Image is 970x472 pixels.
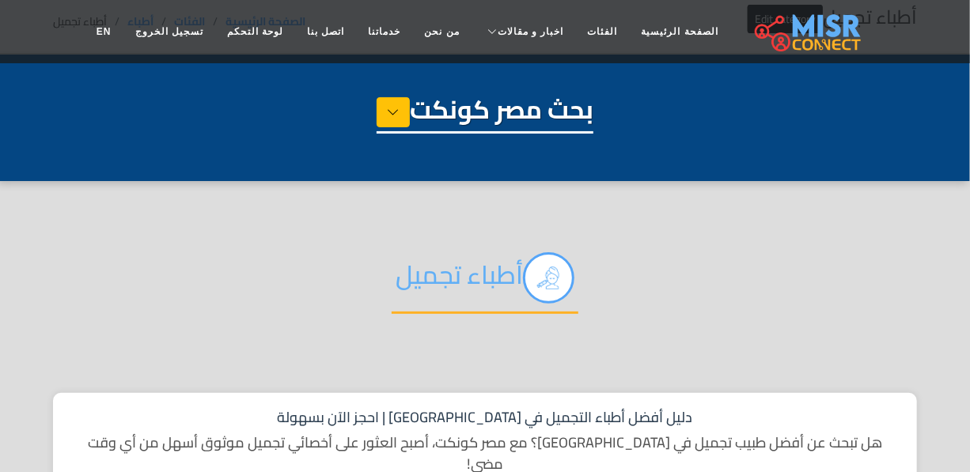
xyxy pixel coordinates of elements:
[123,17,215,47] a: تسجيل الخروج
[295,17,356,47] a: اتصل بنا
[85,17,123,47] a: EN
[498,25,564,39] span: اخبار و مقالات
[69,409,901,426] h1: دليل أفضل أطباء التجميل في [GEOGRAPHIC_DATA] | احجز الآن بسهولة
[392,252,578,314] h2: أطباء تجميل
[357,17,413,47] a: خدماتنا
[413,17,472,47] a: من نحن
[630,17,730,47] a: الصفحة الرئيسية
[755,12,861,51] img: main.misr_connect
[215,17,295,47] a: لوحة التحكم
[576,17,630,47] a: الفئات
[377,94,593,134] h1: بحث مصر كونكت
[472,17,576,47] a: اخبار و مقالات
[523,252,574,304] img: DjGqZLWENc0VUGkVFVvU.png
